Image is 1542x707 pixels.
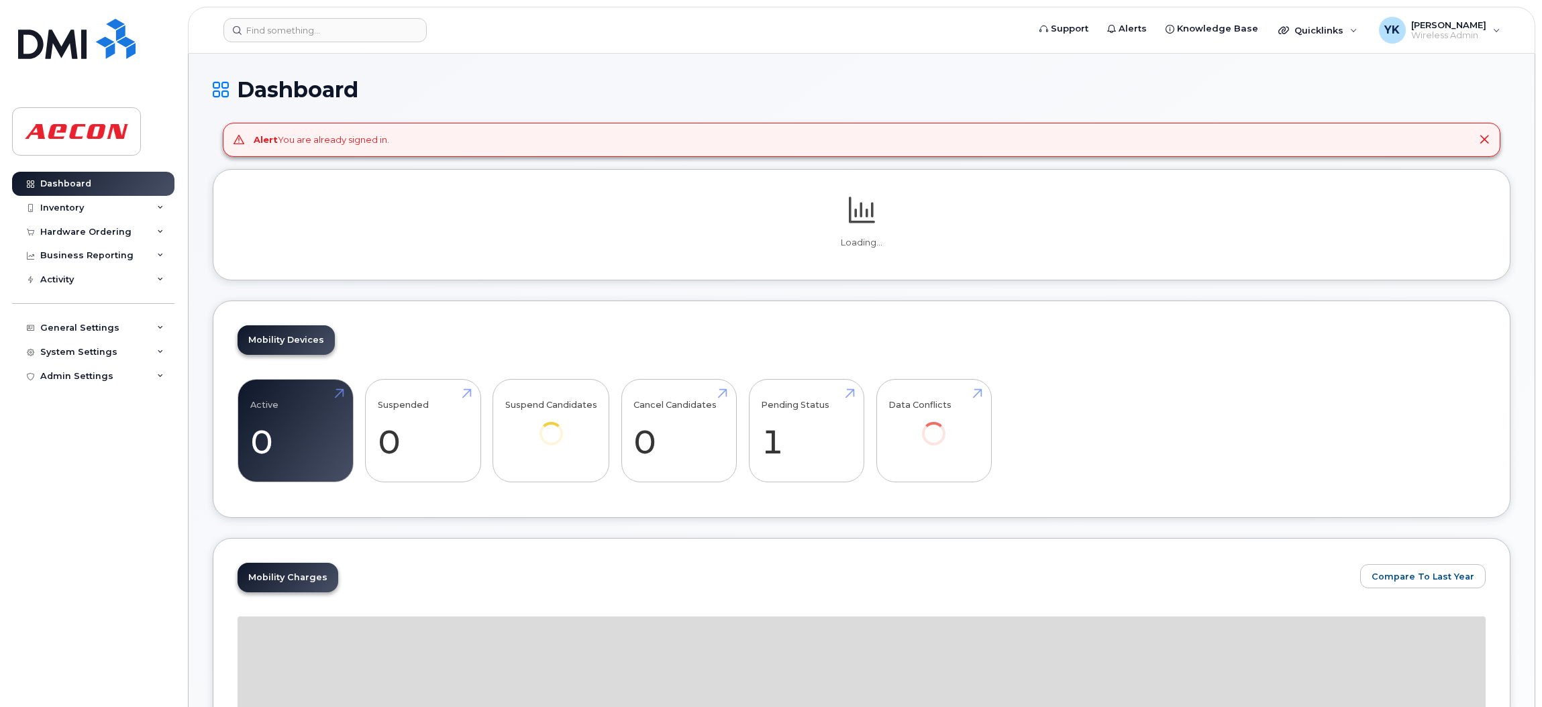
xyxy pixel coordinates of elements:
a: Cancel Candidates 0 [633,386,724,475]
h1: Dashboard [213,78,1510,101]
p: Loading... [238,237,1486,249]
a: Suspended 0 [378,386,468,475]
span: Compare To Last Year [1372,570,1474,583]
a: Mobility Devices [238,325,335,355]
strong: Alert [254,134,278,145]
a: Pending Status 1 [761,386,852,475]
a: Mobility Charges [238,563,338,592]
a: Active 0 [250,386,341,475]
button: Compare To Last Year [1360,564,1486,588]
div: You are already signed in. [254,133,389,146]
a: Data Conflicts [888,386,979,464]
h4: Suspend Candidates [505,400,597,410]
